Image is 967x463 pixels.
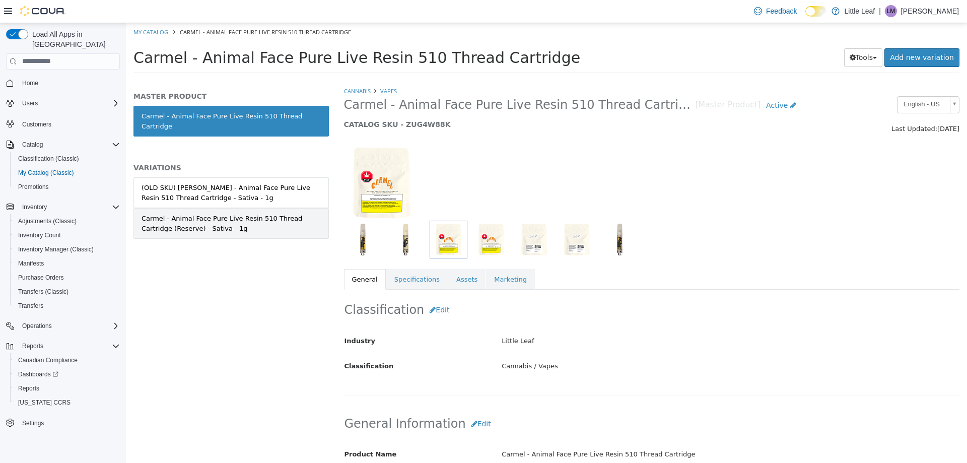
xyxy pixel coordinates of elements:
[22,120,51,128] span: Customers
[16,160,195,179] div: (OLD SKU) [PERSON_NAME] - Animal Face Pure Live Resin 510 Thread Cartridge - Sativa - 1g
[10,214,124,228] button: Adjustments (Classic)
[14,153,83,165] a: Classification (Classic)
[218,122,294,197] img: 150
[14,354,120,366] span: Canadian Compliance
[18,155,79,163] span: Classification (Classic)
[10,180,124,194] button: Promotions
[10,228,124,242] button: Inventory Count
[10,256,124,271] button: Manifests
[10,299,124,313] button: Transfers
[260,246,322,267] a: Specifications
[18,370,58,378] span: Dashboards
[879,5,881,17] p: |
[18,320,120,332] span: Operations
[14,354,82,366] a: Canadian Compliance
[2,116,124,131] button: Customers
[2,138,124,152] button: Catalog
[14,243,98,255] a: Inventory Manager (Classic)
[14,229,120,241] span: Inventory Count
[10,166,124,180] button: My Catalog (Classic)
[18,183,49,191] span: Promotions
[2,200,124,214] button: Inventory
[887,5,895,17] span: LM
[772,74,820,89] span: English - US
[18,417,48,429] a: Settings
[254,64,271,72] a: Vapes
[14,257,48,270] a: Manifests
[18,259,44,268] span: Manifests
[28,29,120,49] span: Load All Apps in [GEOGRAPHIC_DATA]
[18,139,47,151] button: Catalog
[640,78,662,86] span: Active
[18,288,68,296] span: Transfers (Classic)
[901,5,959,17] p: [PERSON_NAME]
[18,340,47,352] button: Reports
[10,367,124,381] a: Dashboards
[368,335,841,352] div: Cannabis / Vapes
[18,169,74,177] span: My Catalog (Classic)
[14,257,120,270] span: Manifests
[18,118,55,130] a: Customers
[10,395,124,410] button: [US_STATE] CCRS
[14,286,120,298] span: Transfers (Classic)
[18,231,61,239] span: Inventory Count
[811,102,834,109] span: [DATE]
[22,342,43,350] span: Reports
[18,399,71,407] span: [US_STATE] CCRS
[18,356,78,364] span: Canadian Compliance
[14,396,75,409] a: [US_STATE] CCRS
[22,322,52,330] span: Operations
[2,319,124,333] button: Operations
[219,278,834,296] h2: Classification
[22,419,44,427] span: Settings
[18,201,51,213] button: Inventory
[340,391,371,410] button: Edit
[766,102,811,109] span: Last Updated:
[18,245,94,253] span: Inventory Manager (Classic)
[322,246,360,267] a: Assets
[10,271,124,285] button: Purchase Orders
[219,314,250,321] span: Industry
[22,203,47,211] span: Inventory
[18,384,39,392] span: Reports
[54,5,225,13] span: Carmel - Animal Face Pure Live Resin 510 Thread Cartridge
[18,97,120,109] span: Users
[14,368,120,380] span: Dashboards
[218,64,245,72] a: Cannabis
[8,69,203,78] h5: MASTER PRODUCT
[885,5,897,17] div: Leanne McPhie
[845,5,875,17] p: Little Leaf
[14,181,53,193] a: Promotions
[18,117,120,130] span: Customers
[14,272,120,284] span: Purchase Orders
[14,229,65,241] a: Inventory Count
[368,309,841,327] div: Little Leaf
[14,396,120,409] span: Washington CCRS
[298,278,329,296] button: Edit
[758,25,834,44] a: Add new variation
[10,152,124,166] button: Classification (Classic)
[766,6,797,16] span: Feedback
[14,382,120,394] span: Reports
[6,72,120,456] nav: Complex example
[22,141,43,149] span: Catalog
[18,302,43,310] span: Transfers
[2,339,124,353] button: Reports
[14,215,120,227] span: Adjustments (Classic)
[771,73,834,90] a: English - US
[18,139,120,151] span: Catalog
[718,25,757,44] button: Tools
[14,286,73,298] a: Transfers (Classic)
[20,6,65,16] img: Cova
[8,140,203,149] h5: VARIATIONS
[8,26,454,43] span: Carmel - Animal Face Pure Live Resin 510 Thread Cartridge
[219,339,268,347] span: Classification
[14,167,120,179] span: My Catalog (Classic)
[2,416,124,430] button: Settings
[18,417,120,429] span: Settings
[18,201,120,213] span: Inventory
[14,181,120,193] span: Promotions
[14,272,68,284] a: Purchase Orders
[22,79,38,87] span: Home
